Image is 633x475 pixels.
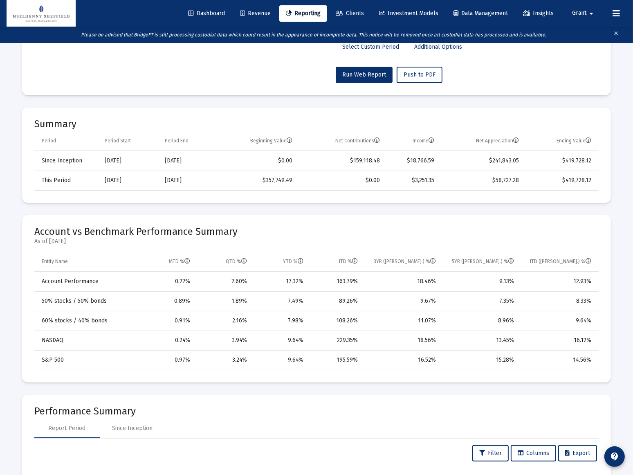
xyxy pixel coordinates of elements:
td: $58,727.28 [440,171,525,190]
td: Column ITD % [309,252,364,272]
div: 0.91% [144,317,190,325]
div: 16.52% [369,356,436,364]
div: 229.35% [315,336,358,344]
td: $3,251.35 [386,171,440,190]
td: This Period [34,171,99,190]
mat-card-title: Performance Summary [34,407,599,415]
div: 2.16% [202,317,247,325]
div: 14.56% [525,356,591,364]
mat-icon: clear [613,29,620,41]
a: Investment Models [373,5,445,22]
span: Filter [479,450,502,457]
span: Additional Options [414,43,462,50]
span: Clients [336,10,364,17]
div: MTD % [169,258,190,265]
div: ITD ([PERSON_NAME].) % [530,258,591,265]
div: 3.24% [202,356,247,364]
div: 2.60% [202,277,247,286]
div: 7.35% [447,297,514,305]
div: [DATE] [165,157,210,165]
td: $159,118.48 [298,151,386,171]
td: $357,749.49 [216,171,298,190]
div: Data grid [34,131,599,191]
button: Export [558,445,597,461]
div: 8.96% [447,317,514,325]
button: Filter [472,445,509,461]
mat-card-subtitle: As of [DATE] [34,237,238,245]
div: Period [42,137,56,144]
span: Push to PDF [404,71,435,78]
div: 17.32% [258,277,303,286]
span: Columns [518,450,549,457]
div: Period End [165,137,189,144]
div: Since Inception [112,424,153,432]
button: Run Web Report [336,67,393,83]
div: Data grid [34,252,599,370]
button: Push to PDF [397,67,442,83]
div: 0.89% [144,297,190,305]
span: Data Management [453,10,508,17]
td: Column Period End [159,131,216,151]
mat-icon: arrow_drop_down [586,5,596,22]
td: S&P 500 [34,350,138,370]
div: YTD % [283,258,303,265]
span: Select Custom Period [342,43,399,50]
td: Column Period Start [99,131,159,151]
div: [DATE] [165,176,210,185]
div: 1.89% [202,297,247,305]
td: Column QTD % [196,252,253,272]
span: Grant [572,10,586,17]
td: Column Net Appreciation [440,131,525,151]
td: Column YTD % [253,252,309,272]
td: 50% stocks / 50% bonds [34,291,138,311]
div: Beginning Value [250,137,292,144]
button: Grant [562,5,606,21]
div: 5YR ([PERSON_NAME].) % [452,258,514,265]
div: 0.24% [144,336,190,344]
div: 163.79% [315,277,358,286]
div: 11.07% [369,317,436,325]
div: Ending Value [557,137,591,144]
td: Account Performance [34,272,138,291]
div: 9.64% [525,317,591,325]
mat-card-title: Summary [34,120,599,128]
div: Net Contributions [335,137,380,144]
div: Income [413,137,434,144]
span: Account vs Benchmark Performance Summary [34,226,238,237]
div: 9.13% [447,277,514,286]
td: Column 5YR (Ann.) % [442,252,520,272]
span: Export [565,450,590,457]
span: Reporting [286,10,321,17]
div: Net Appreciation [476,137,519,144]
td: $18,766.59 [386,151,440,171]
a: Clients [329,5,370,22]
img: Dashboard [13,5,70,22]
td: Since Inception [34,151,99,171]
div: 9.67% [369,297,436,305]
div: [DATE] [105,176,153,185]
span: Dashboard [188,10,225,17]
div: [DATE] [105,157,153,165]
div: 13.45% [447,336,514,344]
div: 9.64% [258,336,303,344]
a: Data Management [447,5,514,22]
div: 18.46% [369,277,436,286]
button: Columns [511,445,556,461]
div: 15.28% [447,356,514,364]
div: Entity Name [42,258,68,265]
td: Column Net Contributions [298,131,386,151]
a: Revenue [233,5,277,22]
td: $0.00 [216,151,298,171]
span: Insights [523,10,554,17]
div: 0.22% [144,277,190,286]
div: ITD % [339,258,358,265]
td: $241,843.05 [440,151,525,171]
span: Revenue [240,10,271,17]
td: Column ITD (Ann.) % [520,252,599,272]
td: Column Income [386,131,440,151]
span: Run Web Report [342,71,386,78]
td: $419,728.12 [525,171,599,190]
div: 3YR ([PERSON_NAME].) % [374,258,436,265]
div: 108.26% [315,317,358,325]
mat-icon: contact_support [610,452,620,461]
